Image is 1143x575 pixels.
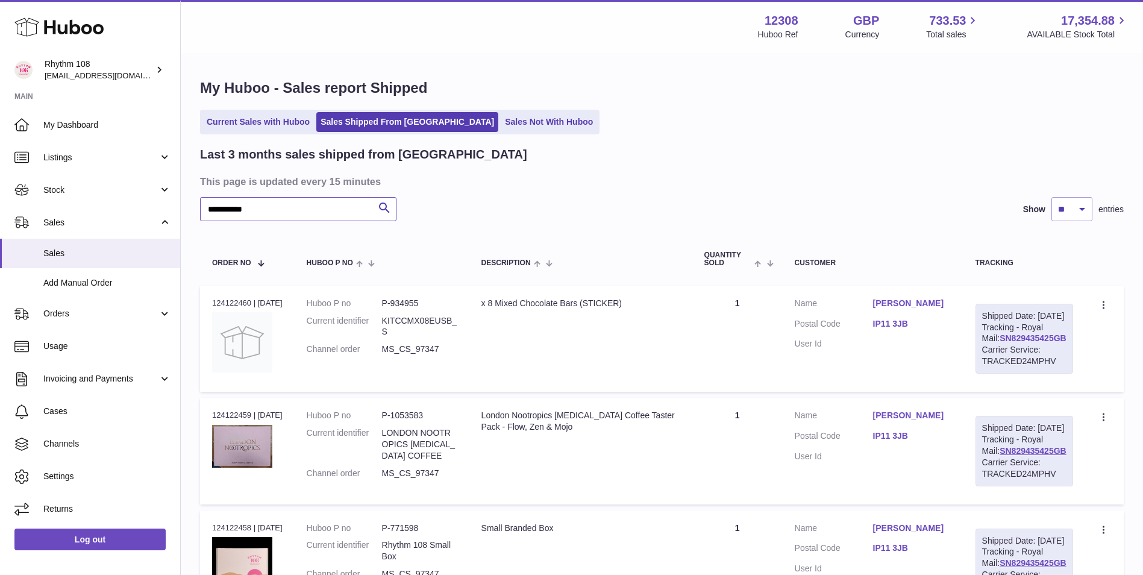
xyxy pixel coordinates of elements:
[200,175,1121,188] h3: This page is updated every 15 minutes
[43,152,158,163] span: Listings
[795,430,873,445] dt: Postal Code
[43,248,171,259] span: Sales
[692,286,783,392] td: 1
[43,308,158,319] span: Orders
[873,318,951,330] a: IP11 3JB
[481,523,680,534] div: Small Branded Box
[212,523,283,533] div: 124122458 | [DATE]
[382,427,457,462] dd: LONDON NOOTROPICS [MEDICAL_DATA] COFFEE
[43,277,171,289] span: Add Manual Order
[501,112,597,132] a: Sales Not With Huboo
[200,146,527,163] h2: Last 3 months sales shipped from [GEOGRAPHIC_DATA]
[382,298,457,309] dd: P-934955
[43,341,171,352] span: Usage
[43,406,171,417] span: Cases
[873,298,951,309] a: [PERSON_NAME]
[873,542,951,554] a: IP11 3JB
[758,29,798,40] div: Huboo Ref
[1027,13,1129,40] a: 17,354.88 AVAILABLE Stock Total
[926,29,980,40] span: Total sales
[200,78,1124,98] h1: My Huboo - Sales report Shipped
[212,298,283,309] div: 124122460 | [DATE]
[382,344,457,355] dd: MS_CS_97347
[14,61,33,79] img: internalAdmin-12308@internal.huboo.com
[307,468,382,479] dt: Channel order
[795,410,873,424] dt: Name
[307,410,382,421] dt: Huboo P no
[692,398,783,504] td: 1
[307,523,382,534] dt: Huboo P no
[307,427,382,462] dt: Current identifier
[795,523,873,537] dt: Name
[982,423,1066,434] div: Shipped Date: [DATE]
[929,13,966,29] span: 733.53
[982,457,1066,480] div: Carrier Service: TRACKED24MPHV
[45,71,177,80] span: [EMAIL_ADDRESS][DOMAIN_NAME]
[975,416,1073,486] div: Tracking - Royal Mail:
[982,535,1066,547] div: Shipped Date: [DATE]
[873,430,951,442] a: IP11 3JB
[43,217,158,228] span: Sales
[307,539,382,562] dt: Current identifier
[795,338,873,350] dt: User Id
[1061,13,1115,29] span: 17,354.88
[982,344,1066,367] div: Carrier Service: TRACKED24MPHV
[795,563,873,574] dt: User Id
[212,312,272,372] img: no-photo.jpg
[704,251,752,267] span: Quantity Sold
[382,468,457,479] dd: MS_CS_97347
[975,259,1073,267] div: Tracking
[975,304,1073,374] div: Tracking - Royal Mail:
[795,451,873,462] dt: User Id
[382,315,457,338] dd: KITCCMX08EUSB_S
[795,542,873,557] dt: Postal Code
[845,29,880,40] div: Currency
[1023,204,1045,215] label: Show
[1027,29,1129,40] span: AVAILABLE Stock Total
[316,112,498,132] a: Sales Shipped From [GEOGRAPHIC_DATA]
[873,410,951,421] a: [PERSON_NAME]
[982,310,1066,322] div: Shipped Date: [DATE]
[43,184,158,196] span: Stock
[382,410,457,421] dd: P-1053583
[212,259,251,267] span: Order No
[795,298,873,312] dt: Name
[43,503,171,515] span: Returns
[43,471,171,482] span: Settings
[307,344,382,355] dt: Channel order
[307,315,382,338] dt: Current identifier
[1098,204,1124,215] span: entries
[1000,333,1066,343] a: SN829435425GB
[382,539,457,562] dd: Rhythm 108 Small Box
[926,13,980,40] a: 733.53 Total sales
[14,529,166,550] a: Log out
[212,410,283,421] div: 124122459 | [DATE]
[1000,558,1066,568] a: SN829435425GB
[45,58,153,81] div: Rhythm 108
[1000,446,1066,456] a: SN829435425GB
[43,373,158,385] span: Invoicing and Payments
[382,523,457,534] dd: P-771598
[481,410,680,433] div: London Nootropics [MEDICAL_DATA] Coffee Taster Pack - Flow, Zen & Mojo
[43,438,171,450] span: Channels
[795,318,873,333] dt: Postal Code
[795,259,951,267] div: Customer
[212,425,272,468] img: 123081753871449.jpg
[853,13,879,29] strong: GBP
[873,523,951,534] a: [PERSON_NAME]
[765,13,798,29] strong: 12308
[481,259,531,267] span: Description
[481,298,680,309] div: x 8 Mixed Chocolate Bars (STICKER)
[307,259,353,267] span: Huboo P no
[307,298,382,309] dt: Huboo P no
[43,119,171,131] span: My Dashboard
[202,112,314,132] a: Current Sales with Huboo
